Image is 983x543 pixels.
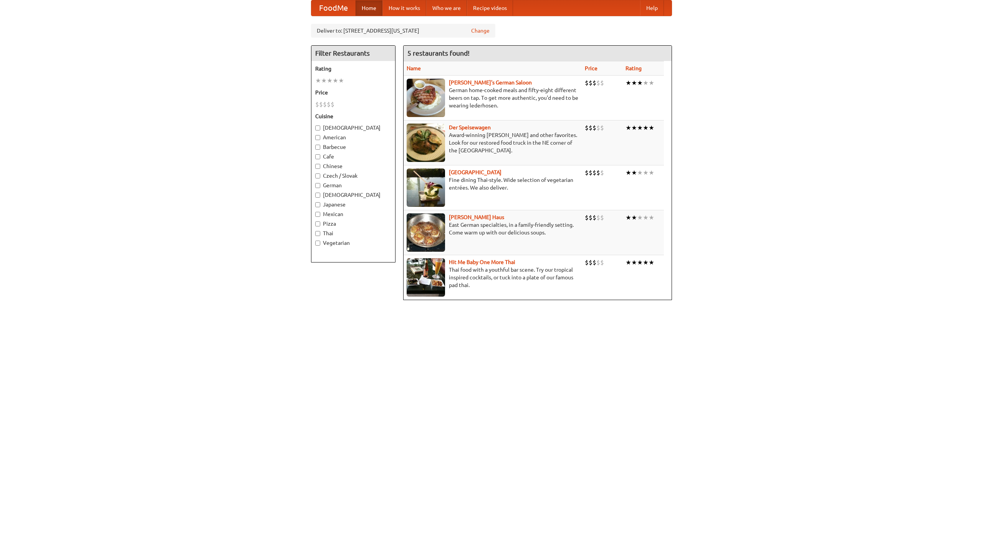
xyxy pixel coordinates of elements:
input: Thai [315,231,320,236]
li: $ [596,213,600,222]
li: ★ [321,76,327,85]
li: $ [592,124,596,132]
input: [DEMOGRAPHIC_DATA] [315,193,320,198]
input: Chinese [315,164,320,169]
li: $ [600,258,604,267]
li: $ [319,100,323,109]
h4: Filter Restaurants [311,46,395,61]
li: ★ [315,76,321,85]
a: Price [585,65,597,71]
li: $ [589,258,592,267]
li: $ [600,79,604,87]
label: [DEMOGRAPHIC_DATA] [315,124,391,132]
li: ★ [637,168,643,177]
ng-pluralize: 5 restaurants found! [407,50,470,57]
li: ★ [643,168,649,177]
li: $ [585,213,589,222]
label: Czech / Slovak [315,172,391,180]
li: $ [331,100,334,109]
label: Thai [315,229,391,237]
a: Change [471,27,490,35]
li: ★ [643,213,649,222]
input: Czech / Slovak [315,173,320,178]
li: $ [600,213,604,222]
li: ★ [626,168,631,177]
input: Mexican [315,212,320,217]
li: $ [592,168,596,177]
li: ★ [637,124,643,132]
a: Recipe videos [467,0,513,16]
label: [DEMOGRAPHIC_DATA] [315,191,391,199]
a: Home [356,0,382,16]
li: ★ [631,124,637,132]
b: [GEOGRAPHIC_DATA] [449,169,501,175]
input: American [315,135,320,140]
li: ★ [643,124,649,132]
img: satay.jpg [407,168,445,207]
li: ★ [338,76,344,85]
a: Der Speisewagen [449,124,491,130]
li: ★ [626,258,631,267]
h5: Cuisine [315,112,391,120]
p: Award-winning [PERSON_NAME] and other favorites. Look for our restored food truck in the NE corne... [407,131,579,154]
li: $ [589,79,592,87]
img: babythai.jpg [407,258,445,297]
label: Mexican [315,210,391,218]
p: Fine dining Thai-style. Wide selection of vegetarian entrées. We also deliver. [407,176,579,191]
li: $ [600,124,604,132]
label: Cafe [315,153,391,160]
li: ★ [626,124,631,132]
li: ★ [333,76,338,85]
label: Chinese [315,162,391,170]
label: German [315,182,391,189]
p: Thai food with a youthful bar scene. Try our tropical inspired cocktails, or tuck into a plate of... [407,266,579,289]
label: Japanese [315,201,391,208]
a: Hit Me Baby One More Thai [449,259,515,265]
li: ★ [626,213,631,222]
li: ★ [631,168,637,177]
li: $ [600,168,604,177]
li: $ [323,100,327,109]
li: $ [592,258,596,267]
input: Japanese [315,202,320,207]
li: ★ [649,124,654,132]
li: $ [592,79,596,87]
li: $ [589,168,592,177]
input: Barbecue [315,145,320,150]
li: ★ [649,168,654,177]
img: speisewagen.jpg [407,124,445,162]
a: Rating [626,65,642,71]
li: ★ [631,79,637,87]
li: ★ [631,258,637,267]
li: $ [596,258,600,267]
a: Name [407,65,421,71]
input: German [315,183,320,188]
label: American [315,134,391,141]
label: Vegetarian [315,239,391,247]
label: Barbecue [315,143,391,151]
li: $ [585,79,589,87]
li: ★ [637,258,643,267]
li: ★ [637,213,643,222]
a: [PERSON_NAME]'s German Saloon [449,79,532,86]
li: $ [589,213,592,222]
input: Vegetarian [315,241,320,246]
h5: Price [315,89,391,96]
a: [PERSON_NAME] Haus [449,214,504,220]
li: $ [596,168,600,177]
img: kohlhaus.jpg [407,213,445,252]
a: Who we are [426,0,467,16]
li: ★ [643,258,649,267]
li: $ [327,100,331,109]
li: $ [585,124,589,132]
a: How it works [382,0,426,16]
li: ★ [327,76,333,85]
a: FoodMe [311,0,356,16]
li: ★ [649,258,654,267]
input: Cafe [315,154,320,159]
li: $ [596,124,600,132]
div: Deliver to: [STREET_ADDRESS][US_STATE] [311,24,495,38]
